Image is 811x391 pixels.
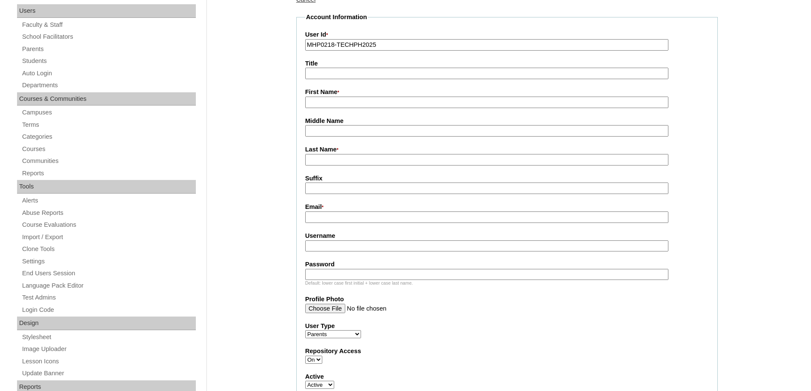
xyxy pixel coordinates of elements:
[305,59,709,68] label: Title
[21,344,196,354] a: Image Uploader
[21,280,196,291] a: Language Pack Editor
[21,68,196,79] a: Auto Login
[21,44,196,54] a: Parents
[21,56,196,66] a: Students
[305,30,709,40] label: User Id
[21,305,196,315] a: Login Code
[305,295,709,304] label: Profile Photo
[305,260,709,269] label: Password
[17,317,196,330] div: Design
[305,372,709,381] label: Active
[21,232,196,243] a: Import / Export
[305,231,709,240] label: Username
[17,4,196,18] div: Users
[21,120,196,130] a: Terms
[21,256,196,267] a: Settings
[305,174,709,183] label: Suffix
[21,168,196,179] a: Reports
[21,31,196,42] a: School Facilitators
[305,145,709,154] label: Last Name
[305,88,709,97] label: First Name
[21,268,196,279] a: End Users Session
[305,117,709,126] label: Middle Name
[305,347,709,356] label: Repository Access
[21,332,196,342] a: Stylesheet
[305,322,709,331] label: User Type
[21,131,196,142] a: Categories
[21,208,196,218] a: Abuse Reports
[21,156,196,166] a: Communities
[17,180,196,194] div: Tools
[21,220,196,230] a: Course Evaluations
[21,107,196,118] a: Campuses
[305,203,709,212] label: Email
[21,195,196,206] a: Alerts
[21,20,196,30] a: Faculty & Staff
[17,92,196,106] div: Courses & Communities
[305,280,709,286] div: Default: lower case first initial + lower case last name.
[21,356,196,367] a: Lesson Icons
[21,368,196,379] a: Update Banner
[305,13,368,22] legend: Account Information
[21,144,196,154] a: Courses
[21,80,196,91] a: Departments
[21,244,196,254] a: Clone Tools
[21,292,196,303] a: Test Admins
